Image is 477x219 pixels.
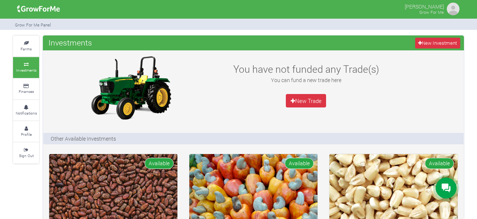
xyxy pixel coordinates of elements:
small: Notifications [16,110,37,116]
small: Grow For Me [419,9,444,15]
h3: You have not funded any Trade(s) [225,63,387,75]
small: Grow For Me Panel [15,22,51,28]
a: New Trade [286,94,326,107]
small: Sign Out [19,153,34,158]
small: Investments [16,68,37,73]
img: growforme image [15,1,63,16]
a: Profile [13,121,39,142]
a: Investments [13,57,39,78]
p: You can fund a new trade here [225,76,387,84]
small: Farms [20,46,32,51]
a: New Investment [415,38,460,49]
a: Farms [13,36,39,56]
p: [PERSON_NAME] [405,1,444,10]
small: Profile [21,132,32,137]
span: Available [285,158,314,169]
img: growforme image [84,54,177,121]
span: Available [425,158,454,169]
span: Investments [47,35,94,50]
span: Available [145,158,174,169]
p: Other Available Investments [51,135,116,143]
a: Notifications [13,100,39,121]
a: Finances [13,79,39,99]
a: Sign Out [13,143,39,163]
img: growforme image [446,1,461,16]
small: Finances [19,89,34,94]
